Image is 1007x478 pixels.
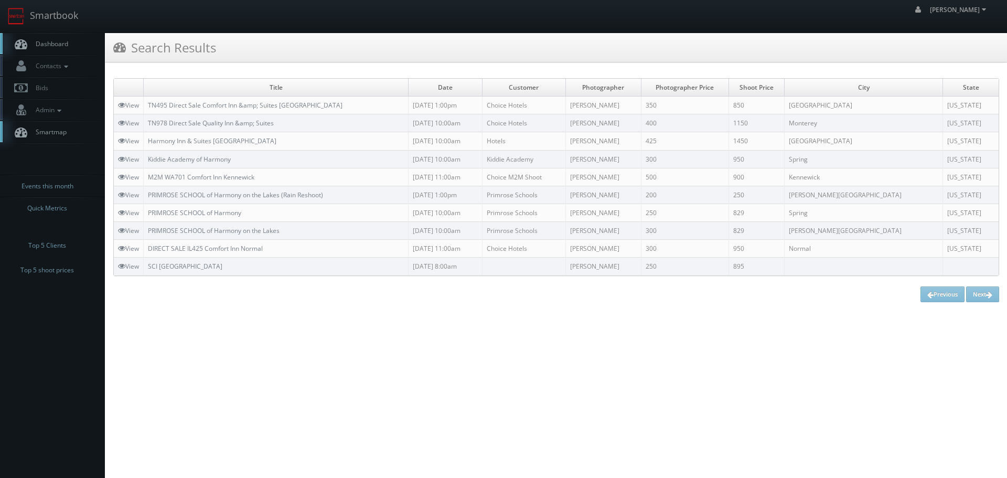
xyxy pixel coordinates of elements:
a: View [118,208,139,217]
span: Contacts [30,61,71,70]
td: [US_STATE] [943,114,999,132]
td: 895 [729,258,785,275]
td: 500 [641,168,729,186]
a: PRIMROSE SCHOOL of Harmony on the Lakes (Rain Reshoot) [148,190,323,199]
a: TN978 Direct Sale Quality Inn &amp; Suites [148,119,274,128]
td: [US_STATE] [943,186,999,204]
a: View [118,244,139,253]
td: Normal [785,240,943,258]
td: [DATE] 8:00am [409,258,483,275]
td: [DATE] 11:00am [409,240,483,258]
td: 829 [729,204,785,221]
span: Dashboard [30,39,68,48]
td: [PERSON_NAME] [565,186,641,204]
a: View [118,226,139,235]
td: [DATE] 1:00pm [409,186,483,204]
td: 1450 [729,132,785,150]
td: Choice Hotels [482,97,565,114]
td: Choice M2M Shoot [482,168,565,186]
td: [PERSON_NAME] [565,204,641,221]
td: 829 [729,222,785,240]
td: [DATE] 1:00pm [409,97,483,114]
td: State [943,79,999,97]
span: Top 5 Clients [28,240,66,251]
td: [US_STATE] [943,150,999,168]
a: View [118,173,139,182]
span: Admin [30,105,64,114]
a: PRIMROSE SCHOOL of Harmony on the Lakes [148,226,280,235]
td: 950 [729,240,785,258]
a: View [118,262,139,271]
td: [DATE] 11:00am [409,168,483,186]
a: Kiddie Academy of Harmony [148,155,231,164]
td: 250 [729,186,785,204]
a: View [118,190,139,199]
span: [PERSON_NAME] [930,5,989,14]
td: Customer [482,79,565,97]
td: [US_STATE] [943,222,999,240]
td: 300 [641,222,729,240]
td: [DATE] 10:00am [409,204,483,221]
td: [US_STATE] [943,97,999,114]
a: DIRECT SALE IL425 Comfort Inn Normal [148,244,263,253]
td: [US_STATE] [943,132,999,150]
td: 300 [641,240,729,258]
td: [US_STATE] [943,240,999,258]
a: SCI [GEOGRAPHIC_DATA] [148,262,222,271]
td: [GEOGRAPHIC_DATA] [785,132,943,150]
td: [DATE] 10:00am [409,132,483,150]
td: 400 [641,114,729,132]
td: [GEOGRAPHIC_DATA] [785,97,943,114]
td: [DATE] 10:00am [409,114,483,132]
td: 850 [729,97,785,114]
td: Shoot Price [729,79,785,97]
td: [DATE] 10:00am [409,222,483,240]
td: [PERSON_NAME] [565,97,641,114]
td: [US_STATE] [943,168,999,186]
td: 250 [641,258,729,275]
td: [PERSON_NAME] [565,222,641,240]
a: View [118,101,139,110]
td: Photographer [565,79,641,97]
td: Monterey [785,114,943,132]
td: Kennewick [785,168,943,186]
td: Spring [785,150,943,168]
td: Hotels [482,132,565,150]
a: View [118,136,139,145]
span: Events this month [22,181,73,192]
td: [PERSON_NAME] [565,168,641,186]
td: [PERSON_NAME][GEOGRAPHIC_DATA] [785,222,943,240]
td: City [785,79,943,97]
td: [PERSON_NAME] [565,150,641,168]
span: Bids [30,83,48,92]
span: Quick Metrics [27,203,67,214]
td: Primrose Schools [482,186,565,204]
td: 250 [641,204,729,221]
td: Date [409,79,483,97]
span: Smartmap [30,128,67,136]
td: 200 [641,186,729,204]
td: Primrose Schools [482,222,565,240]
td: [US_STATE] [943,204,999,221]
td: 900 [729,168,785,186]
img: smartbook-logo.png [8,8,25,25]
td: Kiddie Academy [482,150,565,168]
td: [DATE] 10:00am [409,150,483,168]
td: 950 [729,150,785,168]
td: Choice Hotels [482,240,565,258]
h3: Search Results [113,38,216,57]
a: PRIMROSE SCHOOL of Harmony [148,208,241,217]
a: TN495 Direct Sale Comfort Inn &amp; Suites [GEOGRAPHIC_DATA] [148,101,342,110]
td: 425 [641,132,729,150]
td: [PERSON_NAME] [565,258,641,275]
td: 300 [641,150,729,168]
td: Spring [785,204,943,221]
td: [PERSON_NAME] [565,114,641,132]
td: 350 [641,97,729,114]
td: Choice Hotels [482,114,565,132]
td: Photographer Price [641,79,729,97]
td: [PERSON_NAME] [565,240,641,258]
a: View [118,155,139,164]
a: Harmony Inn & Suites [GEOGRAPHIC_DATA] [148,136,276,145]
td: Primrose Schools [482,204,565,221]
